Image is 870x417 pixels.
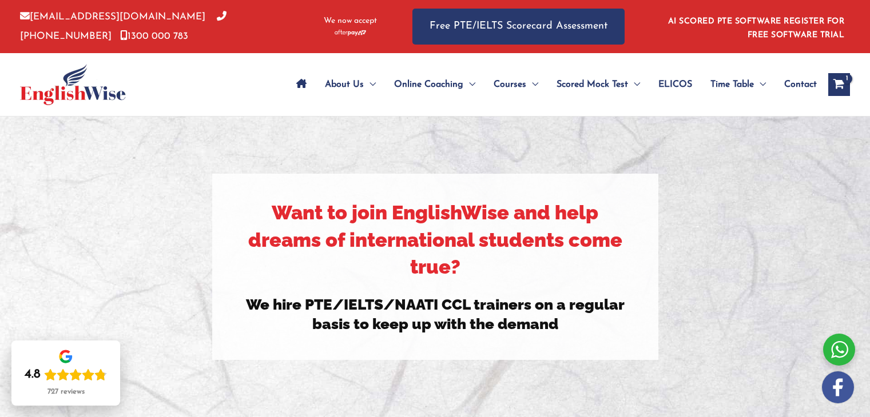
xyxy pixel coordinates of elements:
[710,65,754,105] span: Time Table
[325,65,364,105] span: About Us
[364,65,376,105] span: Menu Toggle
[316,65,385,105] a: About UsMenu Toggle
[494,65,526,105] span: Courses
[661,8,850,45] aside: Header Widget 1
[463,65,475,105] span: Menu Toggle
[754,65,766,105] span: Menu Toggle
[25,367,41,383] div: 4.8
[701,65,775,105] a: Time TableMenu Toggle
[658,65,692,105] span: ELICOS
[394,65,463,105] span: Online Coaching
[244,295,627,334] h3: We hire PTE/IELTS/NAATI CCL trainers on a regular basis to keep up with the demand
[412,9,625,45] a: Free PTE/IELTS Scorecard Assessment
[526,65,538,105] span: Menu Toggle
[547,65,649,105] a: Scored Mock TestMenu Toggle
[20,12,227,41] a: [PHONE_NUMBER]
[784,65,817,105] span: Contact
[649,65,701,105] a: ELICOS
[828,73,850,96] a: View Shopping Cart, 1 items
[628,65,640,105] span: Menu Toggle
[775,65,817,105] a: Contact
[324,15,377,27] span: We now accept
[287,65,817,105] nav: Site Navigation: Main Menu
[20,64,126,105] img: cropped-ew-logo
[557,65,628,105] span: Scored Mock Test
[385,65,484,105] a: Online CoachingMenu Toggle
[822,371,854,403] img: white-facebook.png
[668,17,845,39] a: AI SCORED PTE SOFTWARE REGISTER FOR FREE SOFTWARE TRIAL
[20,12,205,22] a: [EMAIL_ADDRESS][DOMAIN_NAME]
[120,31,188,41] a: 1300 000 783
[47,387,85,396] div: 727 reviews
[25,367,107,383] div: Rating: 4.8 out of 5
[484,65,547,105] a: CoursesMenu Toggle
[335,30,366,36] img: Afterpay-Logo
[248,201,622,278] strong: Want to join EnglishWise and help dreams of international students come true?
